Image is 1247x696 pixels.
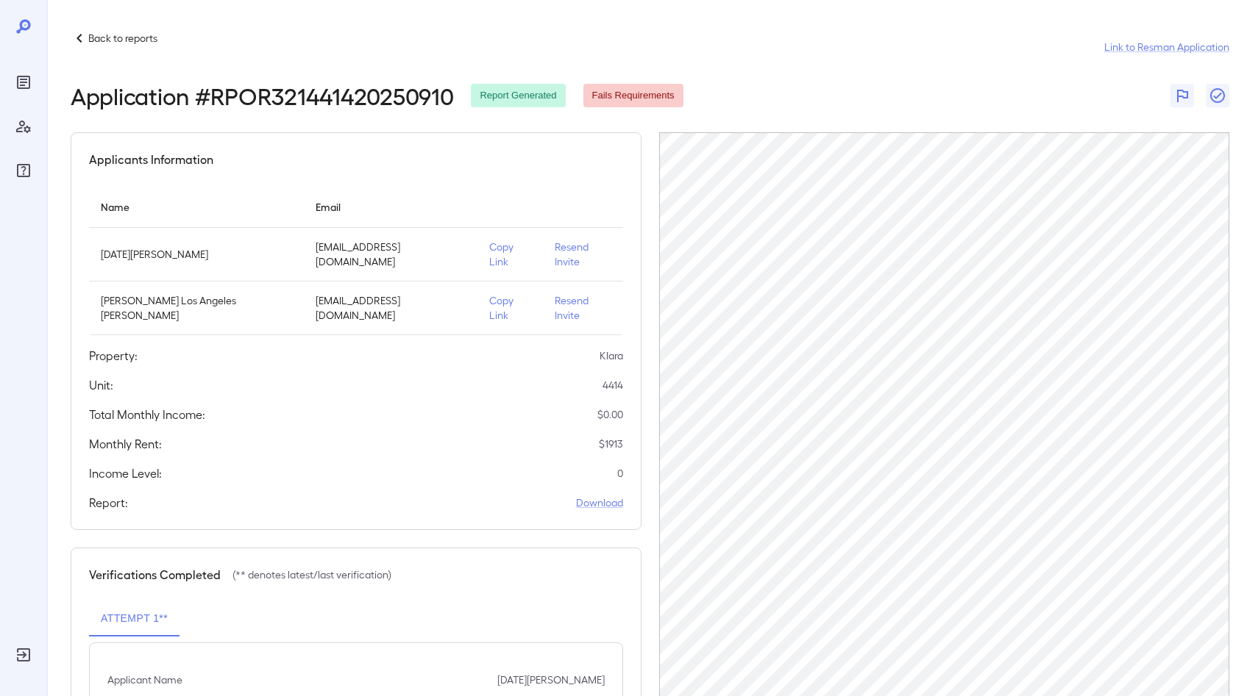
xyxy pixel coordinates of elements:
h5: Report: [89,494,128,512]
h2: Application # RPOR321441420250910 [71,82,453,109]
a: Download [576,495,623,510]
p: [EMAIL_ADDRESS][DOMAIN_NAME] [316,240,466,269]
span: Report Generated [471,89,565,103]
h5: Verifications Completed [89,566,221,584]
h5: Property: [89,347,138,365]
h5: Applicants Information [89,151,213,168]
p: [DATE][PERSON_NAME] [497,672,605,687]
p: Back to reports [88,31,157,46]
div: FAQ [12,159,35,182]
p: $ 1913 [599,437,623,451]
p: Copy Link [489,240,531,269]
button: Flag Report [1170,84,1194,107]
p: (** denotes latest/last verification) [232,567,391,582]
p: $ 0.00 [597,407,623,422]
button: Close Report [1206,84,1229,107]
p: Applicant Name [107,672,182,687]
button: Attempt 1** [89,601,180,636]
table: simple table [89,186,623,335]
th: Name [89,186,304,228]
p: [DATE][PERSON_NAME] [101,247,292,262]
th: Email [304,186,477,228]
p: Resend Invite [555,240,611,269]
div: Reports [12,71,35,94]
p: 4414 [603,378,623,392]
div: Log Out [12,643,35,667]
p: [EMAIL_ADDRESS][DOMAIN_NAME] [316,293,466,323]
h5: Monthly Rent: [89,435,162,453]
p: Resend Invite [555,293,611,323]
div: Manage Users [12,115,35,138]
h5: Total Monthly Income: [89,406,205,423]
p: [PERSON_NAME] Los Angeles [PERSON_NAME] [101,293,292,323]
p: Klara [600,348,623,363]
span: Fails Requirements [583,89,683,103]
h5: Unit: [89,376,113,394]
p: 0 [617,466,623,481]
a: Link to Resman Application [1104,40,1229,54]
p: Copy Link [489,293,531,323]
h5: Income Level: [89,464,162,482]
